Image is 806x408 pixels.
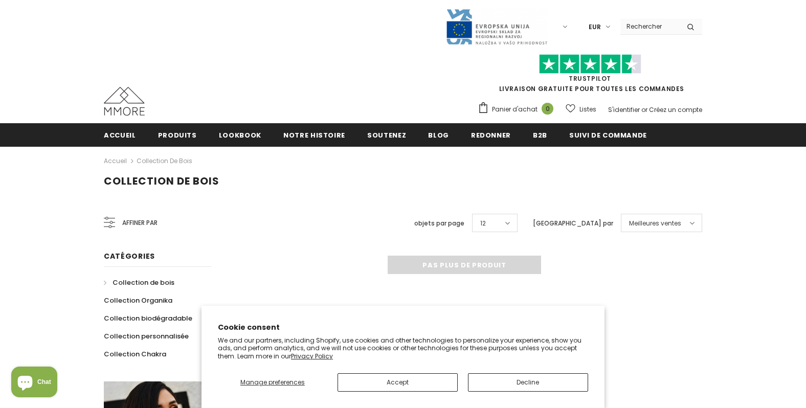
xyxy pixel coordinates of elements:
span: Collection Organika [104,296,172,305]
span: Catégories [104,251,155,261]
span: Produits [158,130,197,140]
a: Accueil [104,155,127,167]
a: Collection biodégradable [104,309,192,327]
button: Manage preferences [218,373,327,392]
button: Accept [338,373,458,392]
a: Collection de bois [104,274,174,291]
span: Collection biodégradable [104,313,192,323]
input: Search Site [620,19,679,34]
a: Javni Razpis [445,22,548,31]
a: Listes [566,100,596,118]
span: Collection personnalisée [104,331,189,341]
img: Faites confiance aux étoiles pilotes [539,54,641,74]
span: Listes [579,104,596,115]
p: We and our partners, including Shopify, use cookies and other technologies to personalize your ex... [218,336,588,360]
a: Redonner [471,123,511,146]
span: soutenez [367,130,406,140]
a: soutenez [367,123,406,146]
a: Collection de bois [137,156,192,165]
a: B2B [533,123,547,146]
a: Privacy Policy [291,352,333,360]
span: EUR [589,22,601,32]
span: LIVRAISON GRATUITE POUR TOUTES LES COMMANDES [478,59,702,93]
img: Javni Razpis [445,8,548,46]
span: Panier d'achat [492,104,538,115]
h2: Cookie consent [218,322,588,333]
img: Cas MMORE [104,87,145,116]
label: objets par page [414,218,464,229]
a: Lookbook [219,123,261,146]
label: [GEOGRAPHIC_DATA] par [533,218,613,229]
span: Collection Chakra [104,349,166,359]
a: Produits [158,123,197,146]
span: Collection de bois [104,174,219,188]
a: Blog [428,123,449,146]
button: Decline [468,373,588,392]
span: Manage preferences [240,378,305,387]
span: Redonner [471,130,511,140]
a: Notre histoire [283,123,345,146]
span: Affiner par [122,217,158,229]
a: Accueil [104,123,136,146]
span: B2B [533,130,547,140]
inbox-online-store-chat: Shopify online store chat [8,367,60,400]
a: Collection Organika [104,291,172,309]
a: Panier d'achat 0 [478,102,558,117]
span: Notre histoire [283,130,345,140]
span: Meilleures ventes [629,218,681,229]
a: Collection Chakra [104,345,166,363]
a: S'identifier [608,105,640,114]
a: Suivi de commande [569,123,647,146]
a: Collection personnalisée [104,327,189,345]
span: 0 [542,103,553,115]
span: 12 [480,218,486,229]
span: Blog [428,130,449,140]
a: Créez un compte [649,105,702,114]
span: Collection de bois [113,278,174,287]
span: Suivi de commande [569,130,647,140]
span: Accueil [104,130,136,140]
a: TrustPilot [569,74,611,83]
span: or [641,105,647,114]
span: Lookbook [219,130,261,140]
